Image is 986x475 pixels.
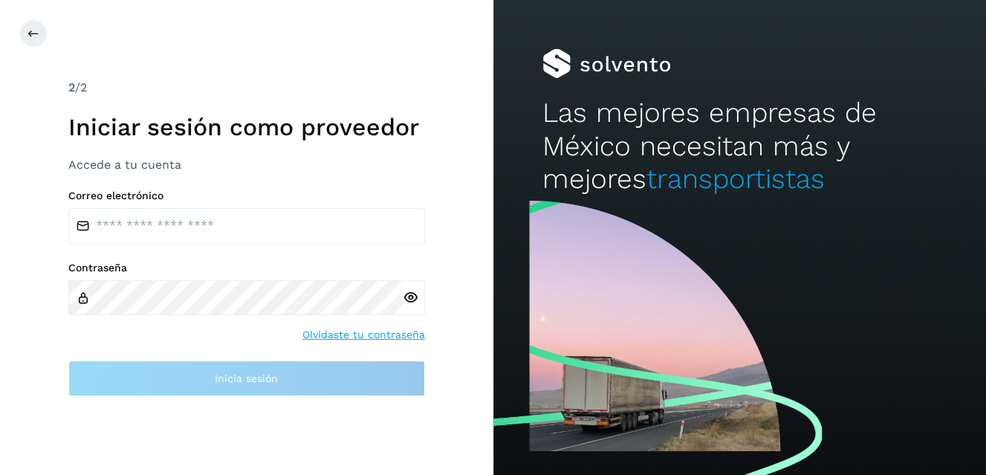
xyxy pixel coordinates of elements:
label: Correo electrónico [68,190,425,202]
h3: Accede a tu cuenta [68,158,425,172]
div: /2 [68,79,425,97]
a: Olvidaste tu contraseña [302,327,425,343]
span: Inicia sesión [215,373,278,384]
span: transportistas [646,163,825,195]
button: Inicia sesión [68,361,425,396]
h2: Las mejores empresas de México necesitan más y mejores [542,97,937,196]
h1: Iniciar sesión como proveedor [68,113,425,141]
span: 2 [68,80,75,94]
label: Contraseña [68,262,425,274]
